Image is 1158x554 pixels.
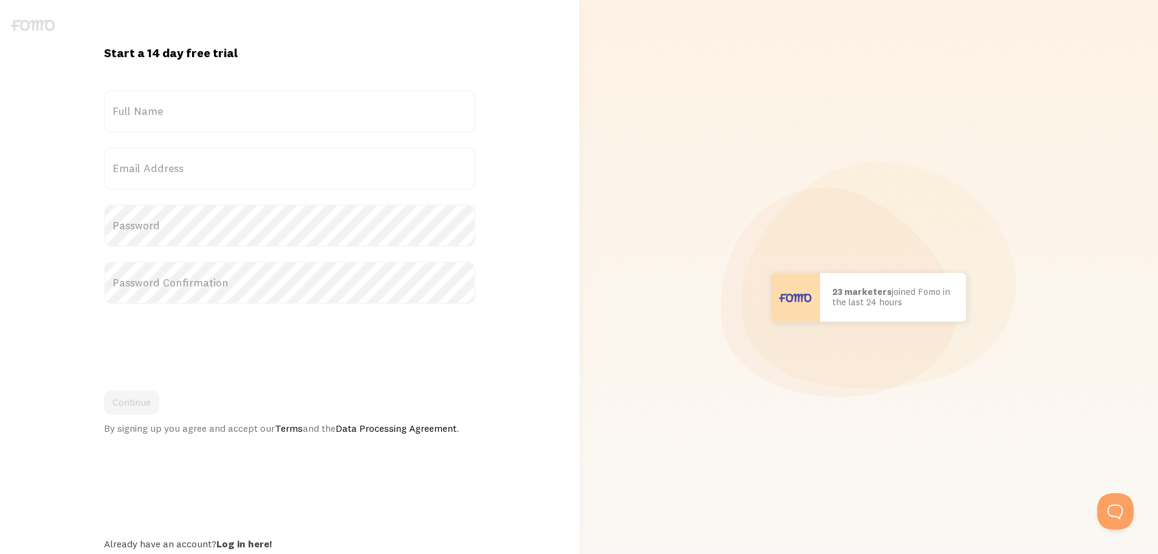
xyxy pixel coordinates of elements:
[104,319,289,366] iframe: reCAPTCHA
[104,204,475,247] label: Password
[832,287,954,307] p: joined Fomo in the last 24 hours
[1097,493,1134,530] iframe: Help Scout Beacon - Open
[11,19,55,31] img: fomo-logo-gray-b99e0e8ada9f9040e2984d0d95b3b12da0074ffd48d1e5cb62ac37fc77b0b268.svg
[104,261,475,304] label: Password Confirmation
[104,422,475,434] div: By signing up you agree and accept our and the .
[832,286,892,297] b: 23 marketers
[104,147,475,190] label: Email Address
[104,90,475,133] label: Full Name
[771,273,820,322] img: User avatar
[104,538,475,550] div: Already have an account?
[275,422,303,434] a: Terms
[104,45,475,61] h1: Start a 14 day free trial
[216,538,272,550] a: Log in here!
[336,422,457,434] a: Data Processing Agreement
